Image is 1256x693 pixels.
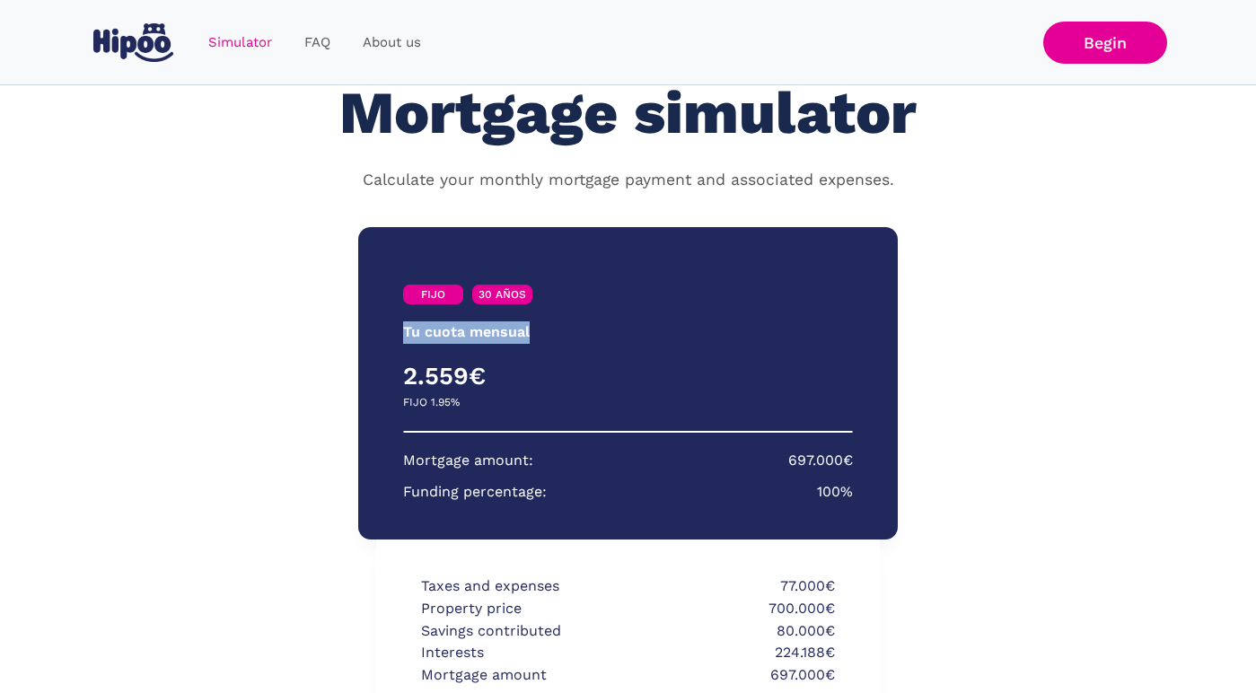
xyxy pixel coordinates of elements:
p: FIJO 1.95% [403,391,460,414]
p: 697.000€ [633,664,835,687]
a: Begin [1043,22,1167,64]
font: Simulator [208,34,272,50]
p: 100% [817,481,853,504]
font: Interests [421,644,484,661]
a: Simulator [192,25,288,60]
font: Taxes and expenses [421,577,559,594]
font: Mortgage simulator [339,78,917,147]
p: 700.000€ [633,598,835,620]
font: FAQ [304,34,330,50]
p: 80.000€ [633,620,835,643]
a: home [90,16,178,69]
font: Mortgage amount [421,666,547,683]
a: 30 AÑOS [472,285,532,304]
font: Funding percentage: [403,483,547,500]
font: Property price [421,600,522,617]
h4: 2.559€ [403,361,628,391]
p: 224.188€ [633,642,835,664]
font: Mortgage amount: [403,452,533,469]
a: About us [347,25,437,60]
font: About us [363,34,421,50]
p: 77.000€ [633,575,835,598]
p: Tu cuota mensual [403,321,530,344]
a: FIJO [403,285,463,304]
font: Savings contributed [421,622,561,639]
a: FAQ [288,25,347,60]
font: Calculate your monthly mortgage payment and associated expenses. [363,171,894,189]
p: 697.000€ [788,450,853,472]
font: Begin [1084,32,1127,51]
